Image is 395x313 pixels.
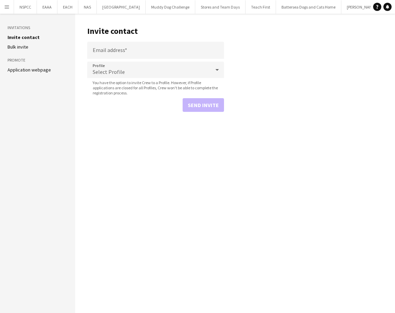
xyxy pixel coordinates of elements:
[341,0,387,14] button: [PERSON_NAME] UK
[8,34,40,40] a: Invite contact
[146,0,195,14] button: Muddy Dog Challenge
[8,25,68,31] h3: Invitations
[57,0,78,14] button: EACH
[276,0,341,14] button: Battersea Dogs and Cats Home
[8,57,68,63] h3: Promote
[87,80,224,95] span: You have the option to invite Crew to a Profile. However, if Profile applications are closed for ...
[37,0,57,14] button: EAAA
[97,0,146,14] button: [GEOGRAPHIC_DATA]
[78,0,97,14] button: NAS
[14,0,37,14] button: NSPCC
[8,44,28,50] a: Bulk invite
[246,0,276,14] button: Teach First
[8,67,51,73] a: Application webpage
[93,68,125,75] span: Select Profile
[195,0,246,14] button: Stores and Team Days
[87,26,224,36] h1: Invite contact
